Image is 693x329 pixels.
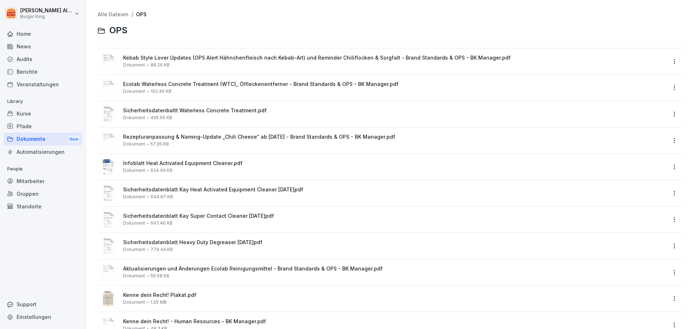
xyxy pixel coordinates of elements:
span: Ecolab Waterless Concrete Treatment (WTC)_ Ölfleckenentferner - Brand Standards & OPS - BK Manage... [123,81,666,87]
a: Audits [4,53,82,65]
span: Dokument [123,194,145,199]
span: Dokument [123,168,145,173]
span: Aktualisierungen und Änderungen Ecolab Reinigungsmittel - Brand Standards & OPS - BK Manager.pdf [123,266,666,272]
span: 624.49 KB [151,168,173,173]
span: Sicherheitsdatenblatt Kay Super Contact Cleaner [DATE]pdf [123,213,666,219]
a: Pfade [4,120,82,133]
div: New [68,135,80,143]
span: 647.46 KB [151,221,173,226]
a: Veranstaltungen [4,78,82,91]
span: Dokument [123,89,145,94]
a: Home [4,27,82,40]
span: Kenne dein Recht! - Human Resources - BK Manager.pdf [123,319,666,325]
span: Sicherheitsdatenbaltt Waterless Concrete Treatment.pdf [123,108,666,114]
span: Dokument [123,142,145,147]
p: Burger King [20,14,73,19]
span: Rezepturanpassung & Naming-Update „Chili Cheese“ ab [DATE] - Brand Standards & OPS - BK Manager.pdf [123,134,666,140]
a: Kurse [4,107,82,120]
p: People [4,163,82,175]
span: Dokument [123,115,145,120]
div: Support [4,298,82,311]
span: Kenne dein Recht! Plakat.pdf [123,292,666,298]
span: 779.44 KB [151,247,173,252]
span: Dokument [123,273,145,278]
a: DokumenteNew [4,133,82,146]
p: Library [4,96,82,107]
span: Infoblatt Heat Activated Equipment Cleaner.pdf [123,160,666,166]
a: Mitarbeiter [4,175,82,187]
span: 57.26 KB [151,142,169,147]
span: OPS [109,25,127,36]
span: Dokument [123,62,145,68]
span: 56.58 KB [151,273,169,278]
span: Dokument [123,247,145,252]
span: 1.05 MB [151,300,167,305]
p: [PERSON_NAME] Albakkour [20,8,73,14]
a: News [4,40,82,53]
a: Einstellungen [4,311,82,323]
span: Sicherheitsdatenblatt Heavy Duty Degreaser [DATE]pdf [123,239,666,246]
span: 88.26 KB [151,62,170,68]
span: 495.56 KB [151,115,172,120]
span: Dokument [123,300,145,305]
a: Alle Dateien [98,11,128,17]
span: Kebab Style Lover Updates (OPS Alert Hähnchenfleisch nach Kebab-Art) und Reminder Chiliflocken & ... [123,55,666,61]
span: 102.46 KB [151,89,171,94]
a: Gruppen [4,187,82,200]
a: Automatisierungen [4,146,82,158]
span: Dokument [123,221,145,226]
a: Berichte [4,65,82,78]
span: / [131,12,133,18]
div: Dokumente [4,133,82,146]
a: Standorte [4,200,82,213]
span: Sicherheitsdatenblatt Kay Heat Activated Equipment Cleaner [DATE]pdf [123,187,666,193]
span: 644.97 KB [151,194,173,199]
a: OPS [136,11,147,17]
